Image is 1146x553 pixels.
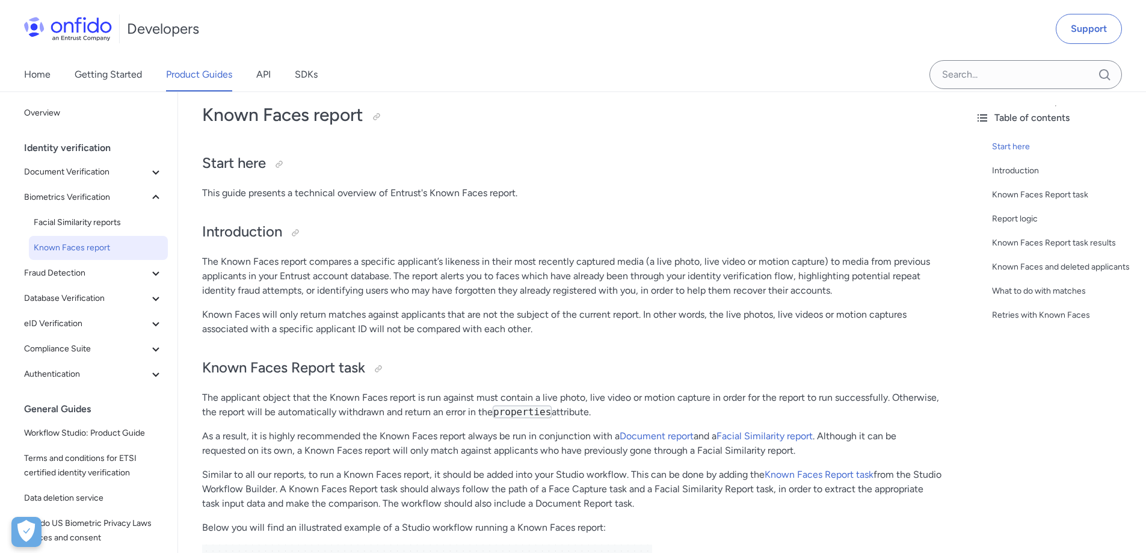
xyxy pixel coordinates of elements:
p: Similar to all our reports, to run a Known Faces report, it should be added into your Studio work... [202,468,941,511]
button: Biometrics Verification [19,185,168,209]
span: Authentication [24,367,149,382]
button: Database Verification [19,286,168,310]
span: Data deletion service [24,491,163,505]
p: Below you will find an illustrated example of a Studio workflow running a Known Faces report: [202,521,941,535]
span: eID Verification [24,317,149,331]
a: Data deletion service [19,486,168,510]
div: Table of contents [975,111,1136,125]
code: properties [493,406,552,418]
a: Onfido US Biometric Privacy Laws notices and consent [19,511,168,550]
a: Known Faces Report task [992,188,1136,202]
div: Cookie Preferences [11,517,42,547]
span: Overview [24,106,163,120]
span: Compliance Suite [24,342,149,356]
h1: Developers [127,19,199,39]
span: Document Verification [24,165,149,179]
p: The Known Faces report compares a specific applicant’s likeness in their most recently captured m... [202,255,941,298]
a: Known Faces and deleted applicants [992,260,1136,274]
div: Identity verification [24,136,173,160]
button: Authentication [19,362,168,386]
p: Known Faces will only return matches against applicants that are not the subject of the current r... [202,307,941,336]
span: Fraud Detection [24,266,149,280]
a: SDKs [295,58,318,91]
button: Open Preferences [11,517,42,547]
span: Facial Similarity reports [34,215,163,230]
h2: Known Faces Report task [202,358,941,378]
span: Workflow Studio: Product Guide [24,426,163,440]
a: API [256,58,271,91]
a: Terms and conditions for ETSI certified identity verification [19,446,168,485]
a: Home [24,58,51,91]
span: Terms and conditions for ETSI certified identity verification [24,451,163,480]
a: Workflow Studio: Product Guide [19,421,168,445]
a: Known Faces Report task results [992,236,1136,250]
a: Overview [19,101,168,125]
a: Getting Started [75,58,142,91]
span: Onfido US Biometric Privacy Laws notices and consent [24,516,163,545]
h2: Start here [202,153,941,174]
a: Document report [620,430,694,442]
div: General Guides [24,397,173,421]
a: Support [1056,14,1122,44]
button: Document Verification [19,160,168,184]
a: Facial Similarity report [716,430,813,442]
h1: Known Faces report [202,103,941,127]
p: The applicant object that the Known Faces report is run against must contain a live photo, live v... [202,391,941,419]
a: Product Guides [166,58,232,91]
a: Known Faces report [29,236,168,260]
input: Onfido search input field [929,60,1122,89]
img: Onfido Logo [24,17,112,41]
span: Biometrics Verification [24,190,149,205]
a: Report logic [992,212,1136,226]
button: Compliance Suite [19,337,168,361]
p: This guide presents a technical overview of Entrust's Known Faces report. [202,186,941,200]
a: Start here [992,140,1136,154]
span: Database Verification [24,291,149,306]
button: Fraud Detection [19,261,168,285]
a: Introduction [992,164,1136,178]
p: As a result, it is highly recommended the Known Faces report always be run in conjunction with a ... [202,429,941,458]
a: Known Faces Report task [765,469,873,480]
a: Retries with Known Faces [992,308,1136,323]
button: eID Verification [19,312,168,336]
span: Known Faces report [34,241,163,255]
h2: Introduction [202,222,941,243]
a: Facial Similarity reports [29,211,168,235]
a: What to do with matches [992,284,1136,298]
